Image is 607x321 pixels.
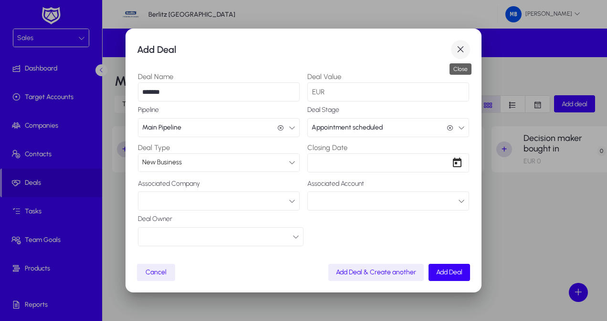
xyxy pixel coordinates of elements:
h1: Add Deal [137,42,451,57]
span: Add Deal [436,268,462,276]
span: Appointment scheduled [312,118,383,137]
button: Add Deal [429,264,470,281]
button: Open calendar [448,153,467,172]
label: Deal Owner [138,215,303,223]
span: EUR [307,86,327,98]
label: Deal Value [307,72,341,81]
label: Associated Account [307,180,469,188]
button: Cancel [137,264,175,281]
label: Deal Type [138,143,170,152]
button: Add Deal & Create another [328,264,424,281]
span: Main Pipeline [142,118,181,137]
label: Deal Name [138,72,173,81]
span: New Business [142,158,182,166]
label: Associated Company [138,180,300,188]
span: Add Deal & Create another [336,268,416,276]
span: Cancel [146,268,167,276]
label: Pipeline [138,106,300,114]
div: Close [450,63,471,75]
label: Deal Stage [307,106,469,114]
label: Closing Date [307,143,347,152]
